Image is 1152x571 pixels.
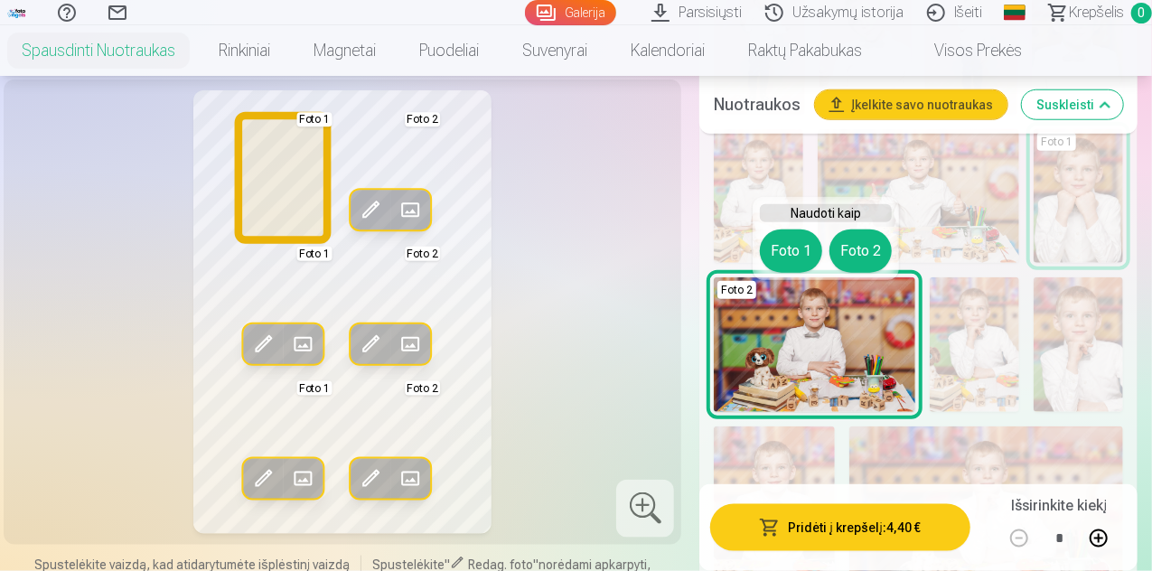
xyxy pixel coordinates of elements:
[1022,90,1123,119] button: Suskleisti
[710,504,970,551] button: Pridėti į krepšelį:4,40 €
[717,281,756,299] div: Foto 2
[726,25,884,76] a: Raktų pakabukas
[829,229,892,273] button: Foto 2
[1131,3,1152,23] span: 0
[1069,2,1124,23] span: Krepšelis
[197,25,292,76] a: Rinkiniai
[884,25,1044,76] a: Visos prekės
[7,7,27,18] img: /fa5
[501,25,609,76] a: Suvenyrai
[760,204,892,222] h6: Naudoti kaip
[815,90,1007,119] button: Įkelkite savo nuotraukas
[609,25,726,76] a: Kalendoriai
[398,25,501,76] a: Puodeliai
[714,92,801,117] h5: Nuotraukos
[292,25,398,76] a: Magnetai
[760,229,822,273] button: Foto 1
[1011,495,1107,517] h5: Išsirinkite kiekį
